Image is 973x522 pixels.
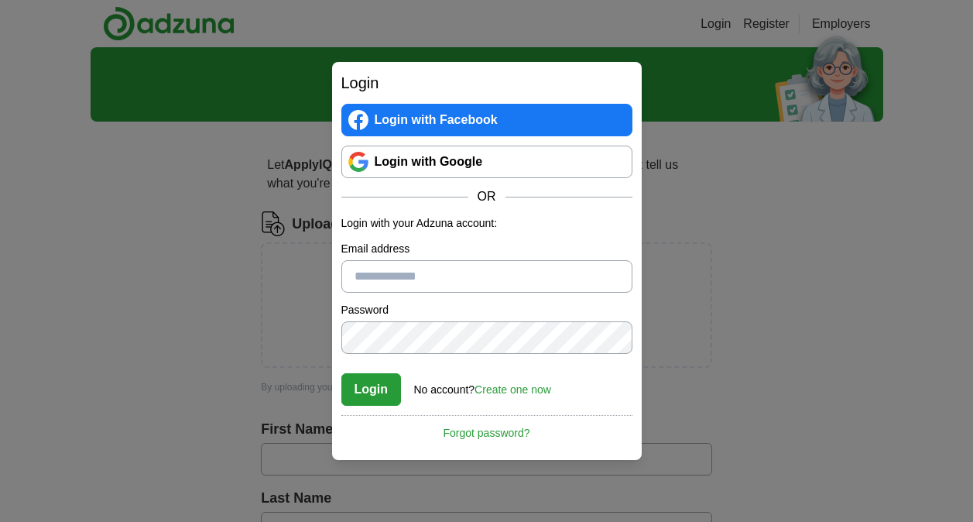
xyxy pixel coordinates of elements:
[341,373,402,406] button: Login
[341,146,632,178] a: Login with Google
[468,187,505,206] span: OR
[341,241,632,257] label: Email address
[341,71,632,94] h2: Login
[341,215,632,232] p: Login with your Adzuna account:
[414,373,551,398] div: No account?
[341,302,632,318] label: Password
[341,415,632,441] a: Forgot password?
[341,104,632,136] a: Login with Facebook
[475,383,551,396] a: Create one now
